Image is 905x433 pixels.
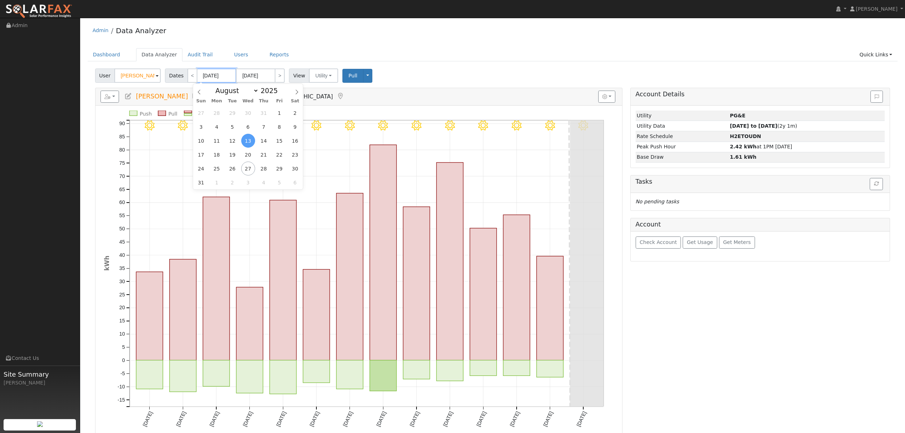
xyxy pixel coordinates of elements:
[119,292,125,297] text: 25
[719,236,755,249] button: Get Meters
[870,91,883,103] button: Issue History
[187,68,197,83] a: <
[241,120,255,134] span: August 6, 2025
[119,226,125,232] text: 50
[119,200,125,205] text: 60
[203,197,229,360] rect: onclick=""
[509,411,521,428] text: [DATE]
[224,99,240,103] span: Tue
[95,68,115,83] span: User
[287,99,303,103] span: Sat
[730,144,756,149] strong: 2.42 kWh
[119,173,125,179] text: 70
[118,384,125,389] text: -10
[119,239,125,245] text: 45
[730,154,756,160] strong: 1.61 kWh
[478,121,488,131] i: 8/23 - MostlyClear
[545,121,555,131] i: 8/25 - MostlyClear
[136,93,188,100] span: [PERSON_NAME]
[272,106,286,120] span: August 1, 2025
[241,148,255,162] span: August 20, 2025
[730,123,777,129] strong: [DATE] to [DATE]
[336,360,363,389] rect: onclick=""
[636,131,729,142] td: Rate Schedule
[288,148,302,162] span: August 23, 2025
[870,178,883,190] button: Refresh
[348,73,357,78] span: Pull
[636,236,681,249] button: Check Account
[119,121,125,126] text: 90
[403,207,430,360] rect: onclick=""
[119,213,125,219] text: 55
[236,287,263,361] rect: onclick=""
[636,199,679,204] i: No pending tasks
[275,68,285,83] a: >
[119,331,125,337] text: 10
[141,411,154,428] text: [DATE]
[212,86,259,95] select: Month
[210,134,224,148] span: August 11, 2025
[336,93,344,100] a: Map
[636,178,885,185] h5: Tasks
[194,134,208,148] span: August 10, 2025
[270,360,296,394] rect: onclick=""
[242,411,254,428] text: [DATE]
[370,145,397,360] rect: onclick=""
[194,162,208,175] span: August 24, 2025
[168,111,177,117] text: Pull
[442,411,454,428] text: [DATE]
[257,134,271,148] span: August 14, 2025
[236,360,263,393] rect: onclick=""
[729,142,885,152] td: at 1PM [DATE]
[119,134,125,139] text: 85
[210,106,224,120] span: July 28, 2025
[503,360,530,376] rect: onclick=""
[120,371,125,376] text: -5
[272,120,286,134] span: August 8, 2025
[409,411,421,428] text: [DATE]
[4,379,76,387] div: [PERSON_NAME]
[37,421,43,427] img: retrieve
[257,175,271,189] span: September 4, 2025
[5,4,72,19] img: SolarFax
[311,121,321,131] i: 8/18 - Clear
[182,48,218,61] a: Audit Trail
[272,175,286,189] span: September 5, 2025
[118,397,125,403] text: -15
[412,121,422,131] i: 8/21 - Clear
[210,148,224,162] span: August 18, 2025
[259,87,284,95] input: Year
[537,360,563,377] rect: onclick=""
[470,228,497,360] rect: onclick=""
[119,279,125,284] text: 30
[122,345,125,350] text: 5
[241,134,255,148] span: August 13, 2025
[272,162,286,175] span: August 29, 2025
[144,121,154,131] i: 8/13 - MostlyClear
[136,48,182,61] a: Data Analyzer
[226,148,239,162] span: August 19, 2025
[264,48,294,61] a: Reports
[140,111,152,117] text: Push
[192,93,200,100] a: Multi-Series Graph
[475,411,487,428] text: [DATE]
[136,272,163,361] rect: onclick=""
[194,148,208,162] span: August 17, 2025
[575,411,588,428] text: [DATE]
[303,360,330,383] rect: onclick=""
[124,93,132,100] a: Edit User (36274)
[503,215,530,361] rect: onclick=""
[309,68,338,83] button: Utility
[241,162,255,175] span: August 27, 2025
[636,221,661,228] h5: Account
[119,265,125,271] text: 35
[116,26,166,35] a: Data Analyzer
[470,360,497,376] rect: onclick=""
[288,106,302,120] span: August 2, 2025
[288,134,302,148] span: August 16, 2025
[119,252,125,258] text: 40
[119,187,125,192] text: 65
[288,162,302,175] span: August 30, 2025
[194,120,208,134] span: August 3, 2025
[119,318,125,324] text: 15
